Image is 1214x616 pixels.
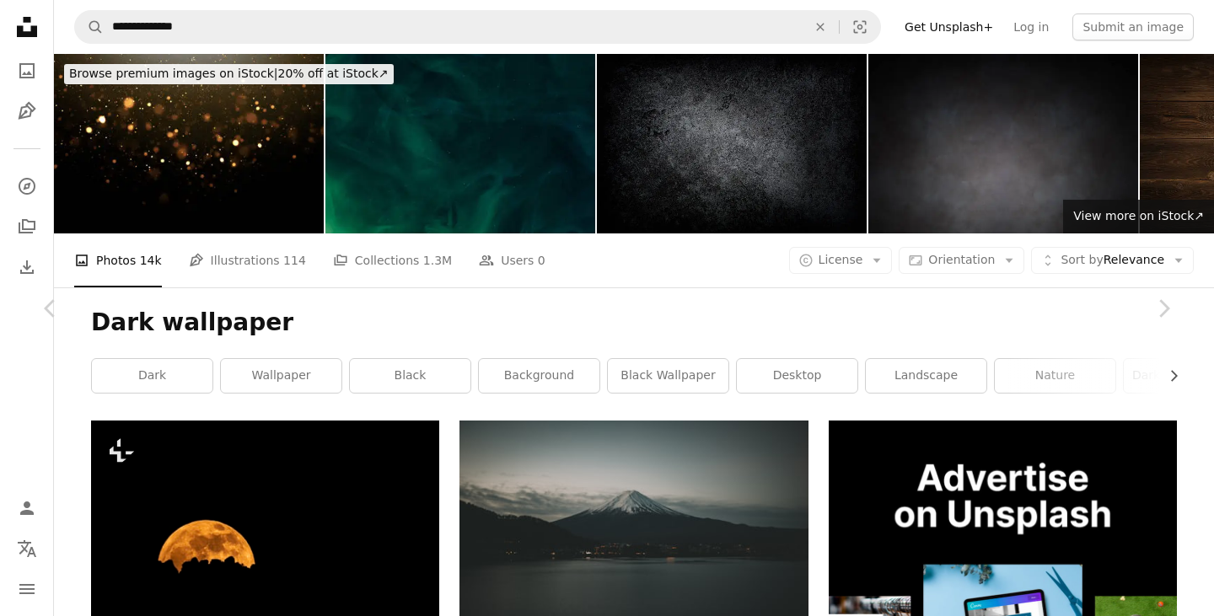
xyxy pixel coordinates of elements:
span: Orientation [928,253,995,266]
button: Visual search [840,11,880,43]
button: Search Unsplash [75,11,104,43]
span: License [819,253,863,266]
img: Golden Bokeh Background [54,54,324,233]
img: Eggplant Background [868,54,1138,233]
span: View more on iStock ↗ [1073,209,1204,222]
button: Sort byRelevance [1031,247,1194,274]
img: XXXL dark concrete [597,54,867,233]
a: Get Unsplash+ [894,13,1003,40]
span: 20% off at iStock ↗ [69,67,389,80]
a: black wallpaper [608,359,728,393]
a: Browse premium images on iStock|20% off at iStock↗ [54,54,404,94]
img: Vapor cloud glitter mist green blue smoke on dark [325,54,595,233]
button: License [789,247,893,274]
a: background [479,359,599,393]
a: dark [92,359,212,393]
a: Collections [10,210,44,244]
a: desktop [737,359,857,393]
a: nature [995,359,1115,393]
a: Users 0 [479,233,545,287]
a: black [350,359,470,393]
span: 114 [283,251,306,270]
a: Photos [10,54,44,88]
a: View more on iStock↗ [1063,200,1214,233]
a: Explore [10,169,44,203]
button: Orientation [899,247,1024,274]
span: 1.3M [423,251,452,270]
a: a full moon is seen in the dark sky [91,528,439,544]
span: Browse premium images on iStock | [69,67,277,80]
span: Sort by [1061,253,1103,266]
a: Log in [1003,13,1059,40]
button: Menu [10,572,44,606]
a: Next [1113,228,1214,389]
h1: Dark wallpaper [91,308,1177,338]
a: Log in / Sign up [10,491,44,525]
a: wallpaper [221,359,341,393]
a: Collections 1.3M [333,233,452,287]
a: photo of mountain [459,529,808,544]
button: Submit an image [1072,13,1194,40]
a: Illustrations [10,94,44,128]
a: landscape [866,359,986,393]
span: 0 [538,251,545,270]
button: Language [10,532,44,565]
a: Illustrations 114 [189,233,306,287]
button: Clear [802,11,839,43]
span: Relevance [1061,252,1164,269]
form: Find visuals sitewide [74,10,881,44]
